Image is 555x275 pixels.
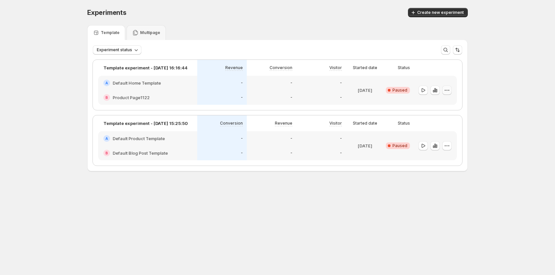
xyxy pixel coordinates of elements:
[97,47,132,53] span: Experiment status
[241,136,243,141] p: -
[408,8,468,17] button: Create new experiment
[358,142,372,149] p: [DATE]
[290,95,292,100] p: -
[340,80,342,86] p: -
[290,136,292,141] p: -
[105,96,108,99] h2: B
[105,81,108,85] h2: A
[113,94,150,101] h2: Product Page1122
[113,150,168,156] h2: Default Blog Post Template
[103,64,188,71] p: Template experiment - [DATE] 16:16:44
[103,120,188,127] p: Template experiment - [DATE] 15:25:50
[113,80,161,86] h2: Default Home Template
[101,30,120,35] p: Template
[290,150,292,156] p: -
[241,80,243,86] p: -
[87,9,127,17] span: Experiments
[417,10,464,15] span: Create new experiment
[140,30,160,35] p: Multipage
[329,65,342,70] p: Visitor
[241,95,243,100] p: -
[329,121,342,126] p: Visitor
[453,45,462,55] button: Sort the results
[340,136,342,141] p: -
[290,80,292,86] p: -
[340,150,342,156] p: -
[270,65,292,70] p: Conversion
[225,65,243,70] p: Revenue
[241,150,243,156] p: -
[392,143,407,148] span: Paused
[353,121,377,126] p: Started date
[105,151,108,155] h2: B
[113,135,165,142] h2: Default Product Template
[220,121,243,126] p: Conversion
[275,121,292,126] p: Revenue
[105,137,108,140] h2: A
[358,87,372,94] p: [DATE]
[353,65,377,70] p: Started date
[340,95,342,100] p: -
[398,65,410,70] p: Status
[398,121,410,126] p: Status
[93,45,141,55] button: Experiment status
[392,88,407,93] span: Paused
